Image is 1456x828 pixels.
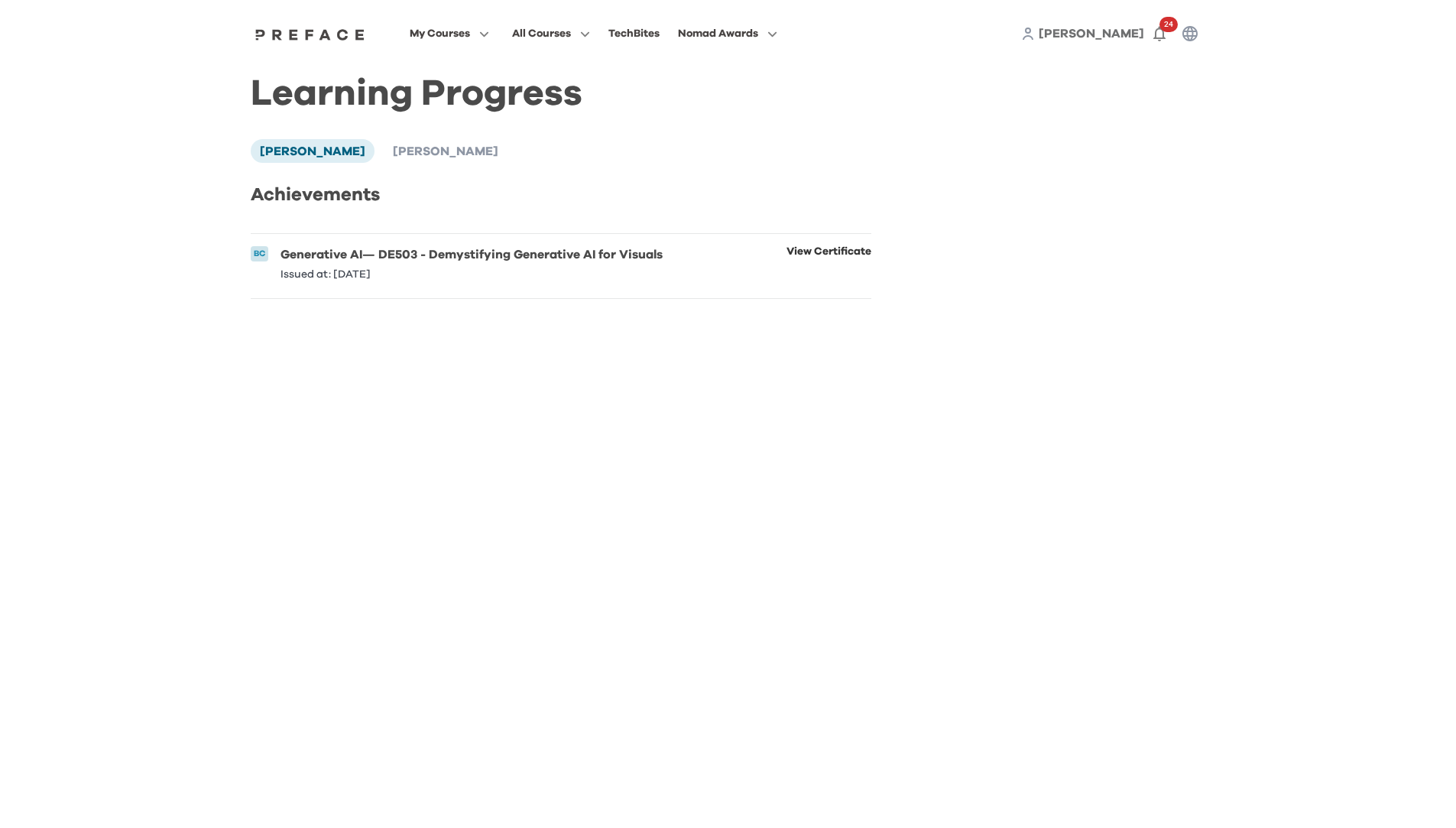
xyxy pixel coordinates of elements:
p: Issued at: [DATE] [280,269,663,280]
span: All Courses [512,24,571,43]
a: Preface Logo [251,28,369,40]
span: [PERSON_NAME] [260,145,365,157]
h1: Learning Progress [251,86,872,102]
span: [PERSON_NAME] [393,145,498,157]
h2: Achievements [251,181,872,209]
button: All Courses [507,24,595,44]
a: View Certificate [786,246,871,280]
span: My Courses [410,24,470,43]
span: [PERSON_NAME] [1039,28,1144,40]
span: Nomad Awards [678,24,758,43]
p: BC [254,248,265,261]
a: [PERSON_NAME] [1039,24,1144,43]
button: Nomad Awards [673,24,782,44]
img: Preface Logo [251,28,369,41]
button: My Courses [405,24,494,44]
div: TechBites [608,24,660,43]
button: 24 [1144,18,1175,49]
h6: Generative AI — DE503 - Demystifying Generative AI for Visuals [280,246,663,263]
span: 24 [1159,17,1178,32]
